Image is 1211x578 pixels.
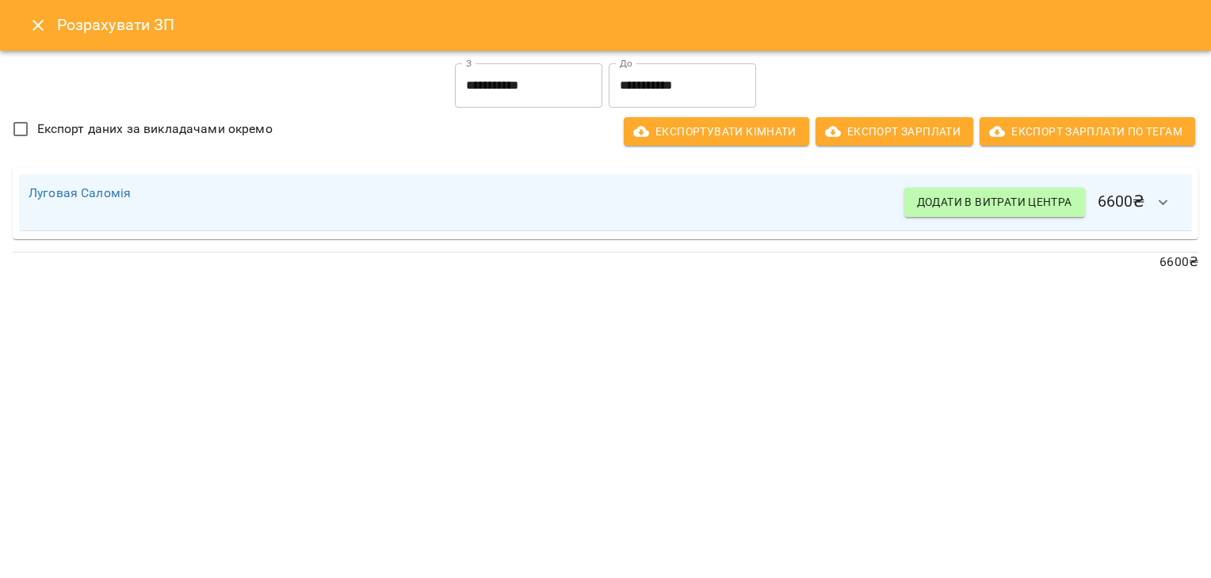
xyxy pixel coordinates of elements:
[816,117,973,146] button: Експорт Зарплати
[904,184,1182,222] h6: 6600 ₴
[13,253,1198,272] p: 6600 ₴
[29,185,131,200] a: Луговая Саломія
[624,117,809,146] button: Експортувати кімнати
[636,122,797,141] span: Експортувати кімнати
[19,6,57,44] button: Close
[992,122,1182,141] span: Експорт Зарплати по тегам
[828,122,961,141] span: Експорт Зарплати
[57,13,1192,37] h6: Розрахувати ЗП
[917,192,1072,211] span: Додати в витрати центра
[37,120,273,139] span: Експорт даних за викладачами окремо
[980,117,1195,146] button: Експорт Зарплати по тегам
[904,188,1085,216] button: Додати в витрати центра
